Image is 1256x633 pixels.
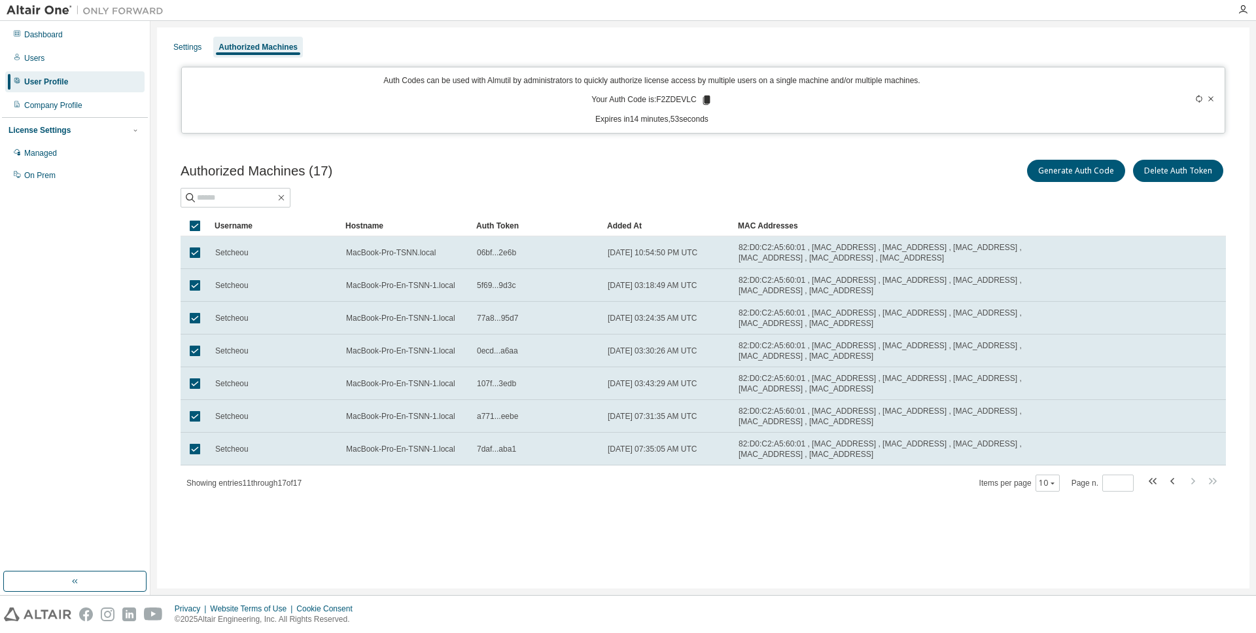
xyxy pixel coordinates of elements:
[608,378,697,389] span: [DATE] 03:43:29 AM UTC
[24,148,57,158] div: Managed
[1027,160,1125,182] button: Generate Auth Code
[476,215,597,236] div: Auth Token
[186,479,302,488] span: Showing entries 11 through 17 of 17
[7,4,170,17] img: Altair One
[608,411,697,422] span: [DATE] 07:31:35 AM UTC
[1072,475,1134,492] span: Page n.
[1039,478,1056,488] button: 10
[175,604,210,614] div: Privacy
[346,346,455,356] span: MacBook-Pro-En-TSNN-1.local
[24,170,56,181] div: On Prem
[173,42,201,52] div: Settings
[346,411,455,422] span: MacBook-Pro-En-TSNN-1.local
[477,247,516,258] span: 06bf...2e6b
[215,247,249,258] span: Setcheou
[215,346,249,356] span: Setcheou
[215,444,249,454] span: Setcheou
[739,308,1088,329] span: 82:D0:C2:A5:60:01 , [MAC_ADDRESS] , [MAC_ADDRESS] , [MAC_ADDRESS] , [MAC_ADDRESS] , [MAC_ADDRESS]
[24,29,63,40] div: Dashboard
[739,439,1088,460] span: 82:D0:C2:A5:60:01 , [MAC_ADDRESS] , [MAC_ADDRESS] , [MAC_ADDRESS] , [MAC_ADDRESS] , [MAC_ADDRESS]
[210,604,296,614] div: Website Terms of Use
[215,378,249,389] span: Setcheou
[739,242,1088,263] span: 82:D0:C2:A5:60:01 , [MAC_ADDRESS] , [MAC_ADDRESS] , [MAC_ADDRESS] , [MAC_ADDRESS] , [MAC_ADDRESS]...
[144,607,163,621] img: youtube.svg
[346,378,455,389] span: MacBook-Pro-En-TSNN-1.local
[739,406,1088,427] span: 82:D0:C2:A5:60:01 , [MAC_ADDRESS] , [MAC_ADDRESS] , [MAC_ADDRESS] , [MAC_ADDRESS] , [MAC_ADDRESS]
[739,373,1088,394] span: 82:D0:C2:A5:60:01 , [MAC_ADDRESS] , [MAC_ADDRESS] , [MAC_ADDRESS] , [MAC_ADDRESS] , [MAC_ADDRESS]
[591,94,712,106] p: Your Auth Code is: F2ZDEVLC
[477,280,515,291] span: 5f69...9d3c
[477,313,518,323] span: 77a8...95d7
[24,53,44,63] div: Users
[190,114,1115,125] p: Expires in 14 minutes, 53 seconds
[296,604,360,614] div: Cookie Consent
[101,607,114,621] img: instagram.svg
[4,607,71,621] img: altair_logo.svg
[218,42,298,52] div: Authorized Machines
[608,444,697,454] span: [DATE] 07:35:05 AM UTC
[122,607,136,621] img: linkedin.svg
[346,280,455,291] span: MacBook-Pro-En-TSNN-1.local
[9,125,71,136] div: License Settings
[608,346,697,356] span: [DATE] 03:30:26 AM UTC
[738,215,1089,236] div: MAC Addresses
[215,411,249,422] span: Setcheou
[477,378,516,389] span: 107f...3edb
[608,247,697,258] span: [DATE] 10:54:50 PM UTC
[181,164,332,179] span: Authorized Machines (17)
[346,444,455,454] span: MacBook-Pro-En-TSNN-1.local
[215,313,249,323] span: Setcheou
[608,313,697,323] span: [DATE] 03:24:35 AM UTC
[345,215,466,236] div: Hostname
[739,275,1088,296] span: 82:D0:C2:A5:60:01 , [MAC_ADDRESS] , [MAC_ADDRESS] , [MAC_ADDRESS] , [MAC_ADDRESS] , [MAC_ADDRESS]
[79,607,93,621] img: facebook.svg
[477,346,518,356] span: 0ecd...a6aa
[215,280,249,291] span: Setcheou
[24,100,82,111] div: Company Profile
[739,340,1088,361] span: 82:D0:C2:A5:60:01 , [MAC_ADDRESS] , [MAC_ADDRESS] , [MAC_ADDRESS] , [MAC_ADDRESS] , [MAC_ADDRESS]
[190,75,1115,86] p: Auth Codes can be used with Almutil by administrators to quickly authorize license access by mult...
[346,313,455,323] span: MacBook-Pro-En-TSNN-1.local
[477,444,516,454] span: 7daf...aba1
[607,215,727,236] div: Added At
[175,614,360,625] p: © 2025 Altair Engineering, Inc. All Rights Reserved.
[608,280,697,291] span: [DATE] 03:18:49 AM UTC
[215,215,335,236] div: Username
[24,77,68,87] div: User Profile
[346,247,436,258] span: MacBook-Pro-TSNN.local
[1133,160,1223,182] button: Delete Auth Token
[979,475,1060,492] span: Items per page
[477,411,518,422] span: a771...eebe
